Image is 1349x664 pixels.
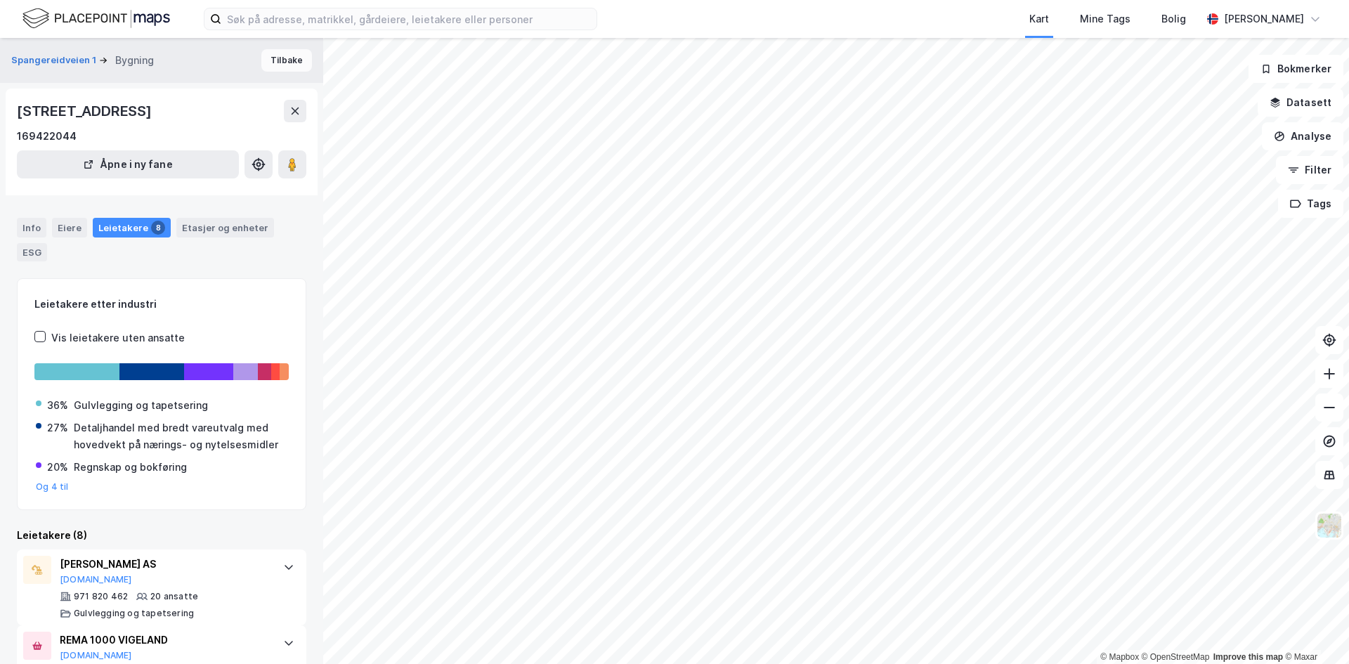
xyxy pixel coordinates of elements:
div: Gulvlegging og tapetsering [74,397,208,414]
div: Kart [1029,11,1049,27]
div: [PERSON_NAME] [1224,11,1304,27]
div: Gulvlegging og tapetsering [74,608,194,619]
div: Mine Tags [1080,11,1130,27]
div: [STREET_ADDRESS] [17,100,155,122]
button: Filter [1276,156,1343,184]
button: [DOMAIN_NAME] [60,574,132,585]
div: Leietakere etter industri [34,296,289,313]
img: logo.f888ab2527a4732fd821a326f86c7f29.svg [22,6,170,31]
div: 36% [47,397,68,414]
button: Tags [1278,190,1343,218]
div: Detaljhandel med bredt vareutvalg med hovedvekt på nærings- og nytelsesmidler [74,419,287,453]
a: OpenStreetMap [1142,652,1210,662]
div: 169422044 [17,128,77,145]
div: Regnskap og bokføring [74,459,187,476]
button: Bokmerker [1249,55,1343,83]
div: Leietakere (8) [17,527,306,544]
button: Spangereidveien 1 [11,53,99,67]
button: Og 4 til [36,481,69,493]
div: 971 820 462 [74,591,128,602]
button: [DOMAIN_NAME] [60,650,132,661]
a: Mapbox [1100,652,1139,662]
div: Bygning [115,52,154,69]
div: Info [17,218,46,237]
div: Bolig [1161,11,1186,27]
button: Analyse [1262,122,1343,150]
div: REMA 1000 VIGELAND [60,632,269,649]
div: 8 [151,221,165,235]
div: ESG [17,243,47,261]
button: Datasett [1258,89,1343,117]
div: Vis leietakere uten ansatte [51,330,185,346]
img: Z [1316,512,1343,539]
div: Leietakere [93,218,171,237]
button: Åpne i ny fane [17,150,239,178]
button: Tilbake [261,49,312,72]
div: [PERSON_NAME] AS [60,556,269,573]
div: Etasjer og enheter [182,221,268,234]
input: Søk på adresse, matrikkel, gårdeiere, leietakere eller personer [221,8,597,30]
div: 27% [47,419,68,436]
div: 20 ansatte [150,591,198,602]
a: Improve this map [1213,652,1283,662]
div: Eiere [52,218,87,237]
iframe: Chat Widget [1279,597,1349,664]
div: Kontrollprogram for chat [1279,597,1349,664]
div: 20% [47,459,68,476]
